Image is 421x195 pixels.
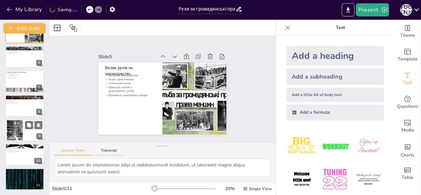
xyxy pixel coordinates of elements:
[286,68,384,85] div: Add a subheading
[105,93,156,97] p: Важливість юридичних реформ
[179,4,235,14] input: Insert title
[7,148,42,150] p: Підтримка рухів
[105,77,156,81] p: Захист прав меншин
[94,148,124,156] button: Transcript
[403,79,412,86] span: Text
[36,60,42,66] div: 6
[7,173,42,174] p: Вплив історії на сучасність
[5,70,44,92] div: 7
[7,99,42,101] p: Надихаючий приклад
[394,91,421,114] div: Get real-time input from your audience
[36,85,42,90] div: 7
[286,131,317,161] img: 1.jpeg
[5,4,45,15] button: My Library
[7,49,42,51] p: Спільна мета – рівність
[401,152,414,159] span: Charts
[50,7,77,13] div: Saving......
[400,32,415,39] span: Theme
[34,158,42,164] div: 10
[5,144,44,165] div: 10
[105,85,156,93] p: Приклади законів у [GEOGRAPHIC_DATA]
[7,77,42,79] p: Стійкість активістів
[105,65,156,77] p: Вплив рухів на законодавство
[394,162,421,185] div: Add a table
[34,182,42,188] div: 11
[105,73,156,77] p: Вплив на законодавство
[55,148,92,156] button: Speaker Notes
[7,151,42,152] p: Важливість справедливості
[25,128,42,129] p: Глобальна перспективна
[7,71,42,73] p: Виклики, з якими стикалися рухи
[69,24,77,32] span: Position
[7,48,42,49] p: Унікальні підходи
[394,43,421,67] div: Add ready made slides
[7,172,42,173] p: Аналіз сучасних рухів
[25,125,42,126] p: Основні цінності
[7,97,42,98] p: Важливість боротьби за справедливість
[7,174,42,175] p: Підтримка прогресу
[402,174,413,181] span: Table
[7,170,42,172] p: Запрошення до вивчення
[401,127,414,134] span: Media
[353,164,384,195] img: 6.jpeg
[35,121,42,129] button: Delete Slide
[342,3,355,16] button: Export to PowerPoint
[293,20,388,36] p: Text
[5,119,44,141] div: 9
[7,102,42,103] p: Уроки для майбутніх поколінь
[286,46,384,66] div: Add a heading
[7,98,42,100] p: Значення кожного голосу
[394,138,421,162] div: Add charts and graphs
[353,131,384,161] img: 3.jpeg
[7,101,42,102] p: Можливість змін
[25,124,42,125] p: Адаптація до обставин
[7,169,42,171] p: Подальші дослідження
[25,121,42,123] p: Сучасні рухи за права людини
[5,168,44,190] div: 11
[5,46,44,68] div: 6
[7,51,42,52] p: Різні шляхи до мети
[7,147,42,148] p: Вплив на сучасні правові норми
[25,123,42,124] p: Нові виклики
[400,4,412,16] div: І [PERSON_NAME]
[36,36,42,41] div: 5
[7,96,42,98] p: Уроки з історії
[105,81,156,85] p: Глобальний вплив
[7,53,42,54] p: Порівняння рухів
[394,67,421,91] div: Add text boxes
[397,103,418,110] span: Questions
[394,114,421,138] div: Add images, graphics, shapes or video
[7,75,42,76] p: Культурні норми
[5,95,44,117] div: 8
[7,52,42,53] p: Боротьба за права жінок
[249,186,272,191] span: Single View
[7,47,42,49] p: Порівняння рухів у різних країнах
[286,164,317,195] img: 4.jpeg
[98,54,155,60] div: Slide 5
[400,3,412,16] button: І [PERSON_NAME]
[25,126,42,128] p: Технологічні порушення прав
[36,109,42,115] div: 8
[7,145,42,147] p: Висновки
[398,56,418,63] span: Template
[7,73,42,74] p: Опір з боку урядів
[320,164,350,195] img: 5.jpeg
[37,134,42,139] div: 9
[25,121,33,129] button: Duplicate Slide
[356,3,389,16] button: Present
[320,131,350,161] img: 2.jpeg
[7,76,42,78] p: Насильство та репресії
[7,175,42,177] p: Формування майбутнього
[286,87,384,102] div: Add a little bit of body text
[52,23,62,33] div: Layout
[7,74,42,75] p: Соціальні структури як бар'єри
[7,146,42,147] p: Ключова роль рухів
[52,185,152,192] div: Slide 5 / 11
[7,150,42,151] p: Збереження досягнень
[3,23,46,34] button: Add slide
[286,105,384,120] div: Add a formula
[222,185,238,192] div: 20 %
[394,20,421,43] div: Change the overall theme
[55,158,270,177] textarea: Lorem ipsum do sitametconse adipi el seddoeiusmodt incididunt, ut laboreetd magna aliqua enimadmi...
